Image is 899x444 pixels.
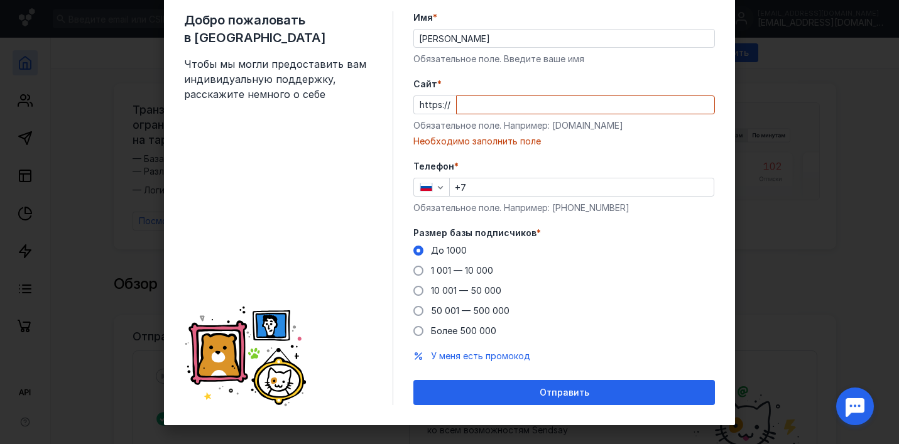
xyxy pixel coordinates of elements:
[413,227,537,239] span: Размер базы подписчиков
[413,160,454,173] span: Телефон
[413,11,433,24] span: Имя
[413,380,715,405] button: Отправить
[413,202,715,214] div: Обязательное поле. Например: [PHONE_NUMBER]
[540,387,589,398] span: Отправить
[431,325,496,336] span: Более 500 000
[431,265,493,276] span: 1 001 — 10 000
[413,135,715,148] div: Необходимо заполнить поле
[184,11,373,46] span: Добро пожаловать в [GEOGRAPHIC_DATA]
[431,245,467,256] span: До 1000
[431,350,530,362] button: У меня есть промокод
[184,57,373,102] span: Чтобы мы могли предоставить вам индивидуальную поддержку, расскажите немного о себе
[431,350,530,361] span: У меня есть промокод
[431,305,509,316] span: 50 001 — 500 000
[413,78,437,90] span: Cайт
[431,285,501,296] span: 10 001 — 50 000
[413,53,715,65] div: Обязательное поле. Введите ваше имя
[413,119,715,132] div: Обязательное поле. Например: [DOMAIN_NAME]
